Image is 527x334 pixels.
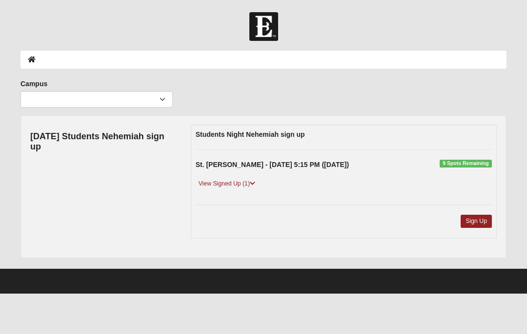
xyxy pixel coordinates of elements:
[461,215,492,228] a: Sign Up
[196,130,305,138] strong: Students Night Nehemiah sign up
[196,161,349,168] strong: St. [PERSON_NAME] - [DATE] 5:15 PM ([DATE])
[30,131,176,152] h4: [DATE] Students Nehemiah sign up
[249,12,278,41] img: Church of Eleven22 Logo
[20,79,47,89] label: Campus
[440,160,492,167] span: 9 Spots Remaining
[196,179,258,189] a: View Signed Up (1)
